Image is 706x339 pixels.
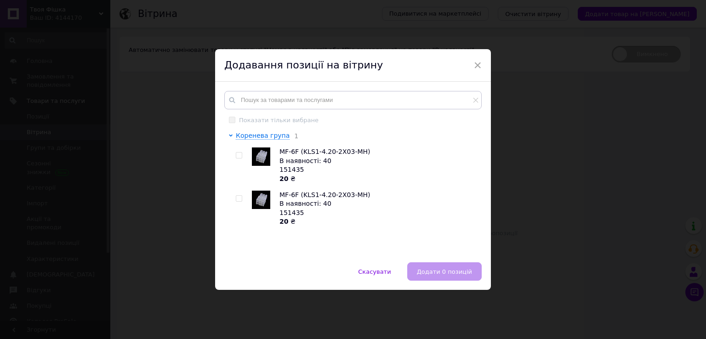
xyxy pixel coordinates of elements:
[239,116,319,124] div: Показати тільки вибране
[358,268,391,275] span: Скасувати
[279,199,477,209] div: В наявності: 40
[348,262,400,281] button: Скасувати
[279,175,477,184] div: ₴
[279,191,370,198] span: MF-6F (KLS1-4.20-2X03-MH)
[236,132,290,139] span: Коренева група
[279,209,304,216] span: 151435
[279,218,288,225] b: 20
[279,148,370,155] span: MF-6F (KLS1-4.20-2X03-MH)
[473,57,482,73] span: ×
[279,166,304,173] span: 151435
[215,49,491,82] div: Додавання позиції на вітрину
[252,191,270,209] img: MF-6F (KLS1-4.20-2X03-MH)
[279,157,477,166] div: В наявності: 40
[252,147,270,166] img: MF-6F (KLS1-4.20-2X03-MH)
[279,217,477,226] div: ₴
[279,175,288,182] b: 20
[224,91,482,109] input: Пошук за товарами та послугами
[290,132,298,140] span: 1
